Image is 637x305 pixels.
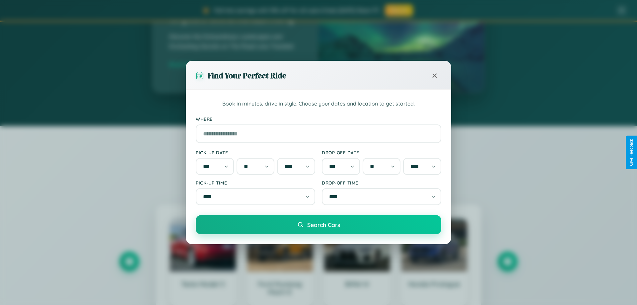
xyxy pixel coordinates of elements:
label: Pick-up Date [196,150,315,155]
label: Drop-off Time [322,180,441,186]
span: Search Cars [307,221,340,228]
h3: Find Your Perfect Ride [208,70,286,81]
button: Search Cars [196,215,441,234]
label: Drop-off Date [322,150,441,155]
p: Book in minutes, drive in style. Choose your dates and location to get started. [196,100,441,108]
label: Pick-up Time [196,180,315,186]
label: Where [196,116,441,122]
